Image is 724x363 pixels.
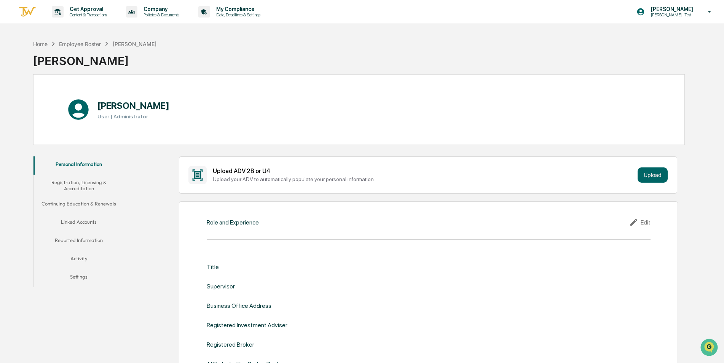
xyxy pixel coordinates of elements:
[5,93,52,107] a: 🖐️Preclearance
[129,61,139,70] button: Start new chat
[15,110,48,118] span: Data Lookup
[33,269,124,287] button: Settings
[33,41,48,47] div: Home
[210,6,264,12] p: My Compliance
[210,12,264,18] p: Data, Deadlines & Settings
[33,48,156,68] div: [PERSON_NAME]
[137,12,183,18] p: Policies & Documents
[63,96,94,103] span: Attestations
[207,302,271,309] div: Business Office Address
[33,175,124,196] button: Registration, Licensing & Accreditation
[33,156,124,288] div: secondary tabs example
[33,251,124,269] button: Activity
[213,167,634,175] div: Upload ADV 2B or U4
[207,322,287,329] div: Registered Investment Adviser
[76,129,92,135] span: Pylon
[213,176,634,182] div: Upload your ADV to automatically populate your personal information.
[8,16,139,28] p: How can we help?
[33,214,124,232] button: Linked Accounts
[638,167,668,183] button: Upload
[207,283,235,290] div: Supervisor
[207,219,259,226] div: Role and Experience
[113,41,156,47] div: [PERSON_NAME]
[52,93,97,107] a: 🗄️Attestations
[26,66,96,72] div: We're available if you need us!
[26,58,125,66] div: Start new chat
[629,218,651,227] div: Edit
[97,100,169,111] h1: [PERSON_NAME]
[33,232,124,251] button: Reported Information
[64,12,111,18] p: Content & Transactions
[55,97,61,103] div: 🗄️
[54,129,92,135] a: Powered byPylon
[18,6,37,18] img: logo
[645,12,697,18] p: [PERSON_NAME]- Test
[64,6,111,12] p: Get Approval
[8,58,21,72] img: 1746055101610-c473b297-6a78-478c-a979-82029cc54cd1
[700,338,720,358] iframe: Open customer support
[207,341,254,348] div: Registered Broker
[645,6,697,12] p: [PERSON_NAME]
[33,156,124,175] button: Personal Information
[8,111,14,117] div: 🔎
[5,107,51,121] a: 🔎Data Lookup
[137,6,183,12] p: Company
[8,97,14,103] div: 🖐️
[97,113,169,119] h3: User | Administrator
[59,41,101,47] div: Employee Roster
[15,96,49,103] span: Preclearance
[33,196,124,214] button: Continuing Education & Renewals
[207,263,219,271] div: Title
